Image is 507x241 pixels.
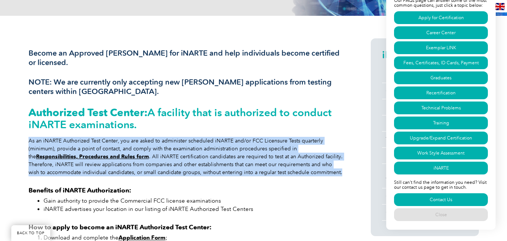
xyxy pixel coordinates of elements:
img: en [495,3,505,10]
a: News [382,148,468,164]
a: Upgrade/Expand Certification [394,132,488,144]
a: Exams & Resources [382,115,468,131]
p: Still can't find the information you need? Visit our contact us page to get in touch. [394,176,488,192]
a: Certifications [382,83,468,99]
h2: iNARTE Menu [382,49,468,61]
a: Apply for Certification [394,11,488,24]
a: iNARTE Home [382,67,468,83]
a: Application Form [119,234,165,241]
a: Technical Problems [394,102,488,114]
a: Contact Us [394,193,488,206]
li: iNARTE advertises your location in our listing of iNARTE Authorized Test Centers [44,205,344,213]
div: As an iNARTE Authorized Test Center, you are asked to administer scheduled iNARTE and/or FCC Lice... [29,137,344,176]
a: Close [394,208,488,221]
h3: Become an Approved [PERSON_NAME] for iNARTE and help individuals become certified or licensed. [29,49,344,67]
a: Training Providers [382,132,468,147]
strong: Authorized Test Center: [29,106,147,119]
a: Fees, Certificates, ID Cards, Payment [394,56,488,69]
a: iNARTE [394,162,488,174]
a: FCC Licensing Exams [382,99,468,115]
a: BACK TO TOP [11,225,50,241]
strong: How to apply to become an iNARTE Authorized Test Center: [29,223,212,231]
a: Work Style Assessment [394,147,488,159]
a: Responsibilities, Procedures and Rules form [36,153,149,160]
li: Gain authority to provide the Commercial FCC license examinations [44,197,344,205]
strong: Benefits of iNARTE Authorization: [29,186,131,194]
h2: A facility that is authorized to conduct iNARTE examinations. [29,106,344,130]
a: Training [394,117,488,129]
h3: NOTE: We are currently only accepting new [PERSON_NAME] applications from testing centers within ... [29,77,344,96]
a: Exemplar LINK [394,41,488,54]
a: Recertification [394,86,488,99]
a: Graduates [394,71,488,84]
a: Career Center [394,26,488,39]
a: Contact Us [382,188,468,204]
a: CPD Log [382,205,468,220]
a: Expression of Interest:Technical Contributors [382,164,468,188]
